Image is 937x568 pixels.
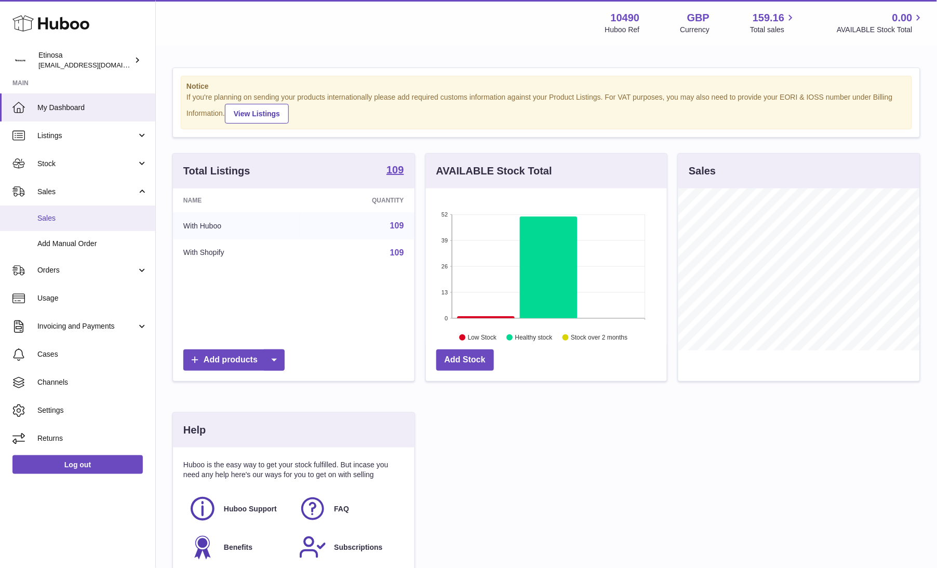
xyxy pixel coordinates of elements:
span: Invoicing and Payments [37,321,137,331]
span: 0.00 [892,11,913,25]
div: Currency [680,25,710,35]
span: FAQ [334,504,349,514]
a: Add products [183,349,285,371]
img: Wolphuk@gmail.com [12,52,28,68]
strong: 10490 [611,11,640,25]
h3: Total Listings [183,164,250,178]
a: Huboo Support [189,495,288,523]
a: Add Stock [436,349,494,371]
p: Huboo is the easy way to get your stock fulfilled. But incase you need any help here's our ways f... [183,460,404,480]
text: 26 [441,263,448,269]
span: Total sales [750,25,796,35]
span: Subscriptions [334,543,382,552]
text: Healthy stock [515,334,553,341]
span: Add Manual Order [37,239,148,249]
span: Orders [37,265,137,275]
span: Channels [37,377,148,387]
span: Settings [37,405,148,415]
td: With Shopify [173,239,303,266]
text: 52 [441,211,448,218]
span: Cases [37,349,148,359]
strong: 109 [386,165,404,175]
div: If you're planning on sending your products internationally please add required customs informati... [186,92,906,124]
span: Returns [37,434,148,443]
span: Benefits [224,543,252,552]
a: 109 [386,165,404,177]
span: Sales [37,213,148,223]
span: [EMAIL_ADDRESS][DOMAIN_NAME] [38,61,153,69]
strong: GBP [687,11,710,25]
td: With Huboo [173,212,303,239]
a: 109 [390,248,404,257]
a: View Listings [225,104,289,124]
span: My Dashboard [37,103,148,113]
text: 13 [441,289,448,295]
strong: Notice [186,82,906,91]
th: Quantity [303,188,414,212]
h3: Help [183,423,206,437]
span: Listings [37,131,137,141]
h3: AVAILABLE Stock Total [436,164,552,178]
text: Low Stock [468,334,497,341]
span: Huboo Support [224,504,277,514]
a: Subscriptions [299,533,398,561]
text: 39 [441,237,448,244]
span: AVAILABLE Stock Total [837,25,925,35]
span: Usage [37,293,148,303]
span: Stock [37,159,137,169]
a: 159.16 Total sales [750,11,796,35]
a: 0.00 AVAILABLE Stock Total [837,11,925,35]
a: FAQ [299,495,398,523]
span: Sales [37,187,137,197]
text: 0 [445,315,448,321]
a: 109 [390,221,404,230]
div: Huboo Ref [605,25,640,35]
span: 159.16 [753,11,784,25]
h3: Sales [689,164,716,178]
a: Benefits [189,533,288,561]
div: Etinosa [38,50,132,70]
text: Stock over 2 months [571,334,627,341]
th: Name [173,188,303,212]
a: Log out [12,455,143,474]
